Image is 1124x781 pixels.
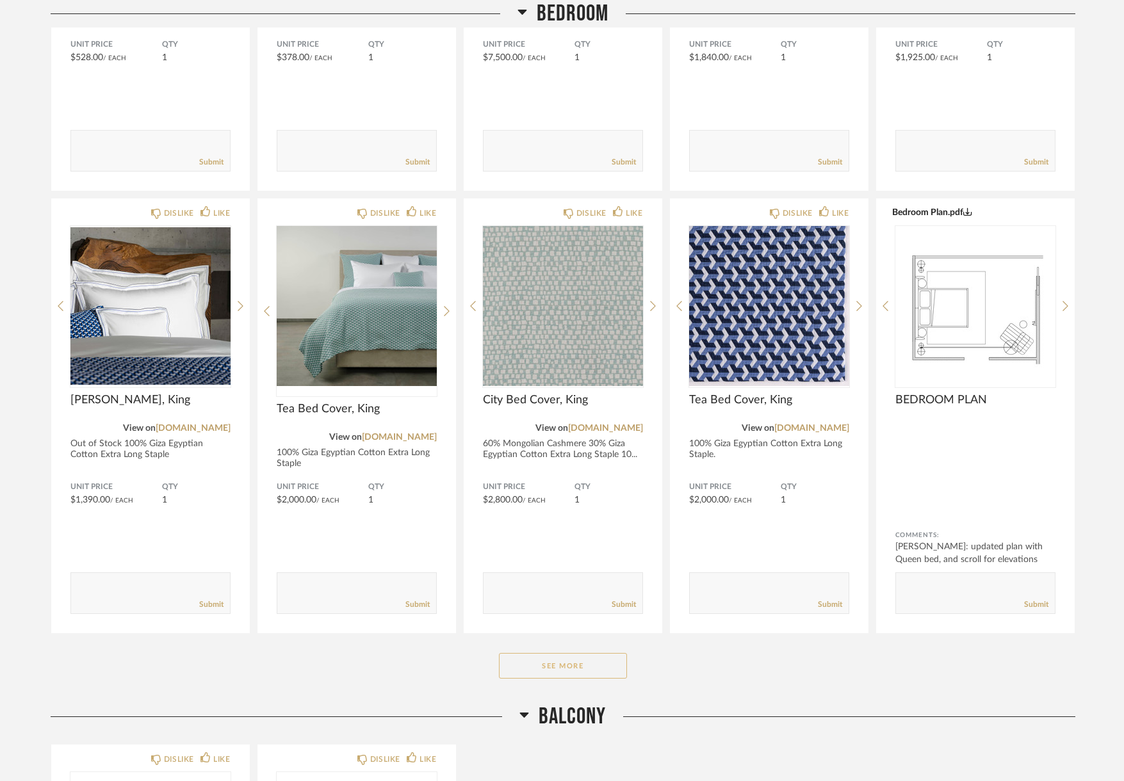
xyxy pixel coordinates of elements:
[1024,599,1048,610] a: Submit
[523,497,546,504] span: / Each
[483,226,643,386] img: undefined
[895,529,1055,542] div: Comments:
[164,753,194,766] div: DISLIKE
[362,433,437,442] a: [DOMAIN_NAME]
[729,55,752,61] span: / Each
[213,207,230,220] div: LIKE
[70,53,103,62] span: $528.00
[329,433,362,442] span: View on
[277,226,437,386] div: 0
[574,40,643,50] span: QTY
[277,495,316,504] span: $2,000.00
[574,495,580,504] span: 1
[162,53,167,62] span: 1
[483,393,643,407] span: City Bed Cover, King
[213,753,230,766] div: LIKE
[742,424,774,433] span: View on
[199,157,224,168] a: Submit
[729,497,752,504] span: / Each
[689,53,729,62] span: $1,840.00
[626,207,642,220] div: LIKE
[405,599,430,610] a: Submit
[370,207,400,220] div: DISLIKE
[162,495,167,504] span: 1
[368,40,437,50] span: QTY
[199,599,224,610] a: Submit
[277,447,437,469] div: 100% Giza Egyptian Cotton Extra Long Staple
[612,599,636,610] a: Submit
[162,482,231,492] span: QTY
[277,40,368,50] span: Unit Price
[483,482,574,492] span: Unit Price
[316,497,339,504] span: / Each
[1024,157,1048,168] a: Submit
[781,482,849,492] span: QTY
[895,226,1055,386] img: undefined
[368,495,373,504] span: 1
[277,402,437,416] span: Tea Bed Cover, King
[277,226,437,386] img: undefined
[895,540,1055,579] div: [PERSON_NAME]: updated plan with Queen bed, and scroll for elevations showing li...
[162,40,231,50] span: QTY
[70,393,231,407] span: [PERSON_NAME], King
[689,482,781,492] span: Unit Price
[689,439,849,460] div: 100% Giza Egyptian Cotton Extra Long Staple.
[781,40,849,50] span: QTY
[70,495,110,504] span: $1,390.00
[987,53,992,62] span: 1
[103,55,126,61] span: / Each
[535,424,568,433] span: View on
[689,40,781,50] span: Unit Price
[309,55,332,61] span: / Each
[483,495,523,504] span: $2,800.00
[781,495,786,504] span: 1
[574,482,643,492] span: QTY
[539,703,606,730] span: Balcony
[70,40,162,50] span: Unit Price
[419,207,436,220] div: LIKE
[689,226,849,386] img: undefined
[370,753,400,766] div: DISLIKE
[419,753,436,766] div: LIKE
[987,40,1055,50] span: QTY
[895,393,1055,407] span: BEDROOM PLAN
[277,482,368,492] span: Unit Price
[781,53,786,62] span: 1
[818,599,842,610] a: Submit
[574,53,580,62] span: 1
[612,157,636,168] a: Submit
[818,157,842,168] a: Submit
[935,55,958,61] span: / Each
[576,207,607,220] div: DISLIKE
[405,157,430,168] a: Submit
[568,424,643,433] a: [DOMAIN_NAME]
[368,482,437,492] span: QTY
[892,207,972,217] button: Bedroom Plan.pdf
[774,424,849,433] a: [DOMAIN_NAME]
[110,497,133,504] span: / Each
[277,53,309,62] span: $378.00
[483,439,643,460] div: 60% Mongolian Cashmere 30% Giza Egyptian Cotton Extra Long Staple 10...
[164,207,194,220] div: DISLIKE
[70,439,231,460] div: Out of Stock 100% Giza Egyptian Cotton Extra Long Staple
[70,482,162,492] span: Unit Price
[523,55,546,61] span: / Each
[689,393,849,407] span: Tea Bed Cover, King
[123,424,156,433] span: View on
[895,40,987,50] span: Unit Price
[70,226,231,386] img: undefined
[483,53,523,62] span: $7,500.00
[156,424,231,433] a: [DOMAIN_NAME]
[783,207,813,220] div: DISLIKE
[483,40,574,50] span: Unit Price
[368,53,373,62] span: 1
[895,53,935,62] span: $1,925.00
[689,495,729,504] span: $2,000.00
[499,653,627,679] button: See More
[832,207,849,220] div: LIKE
